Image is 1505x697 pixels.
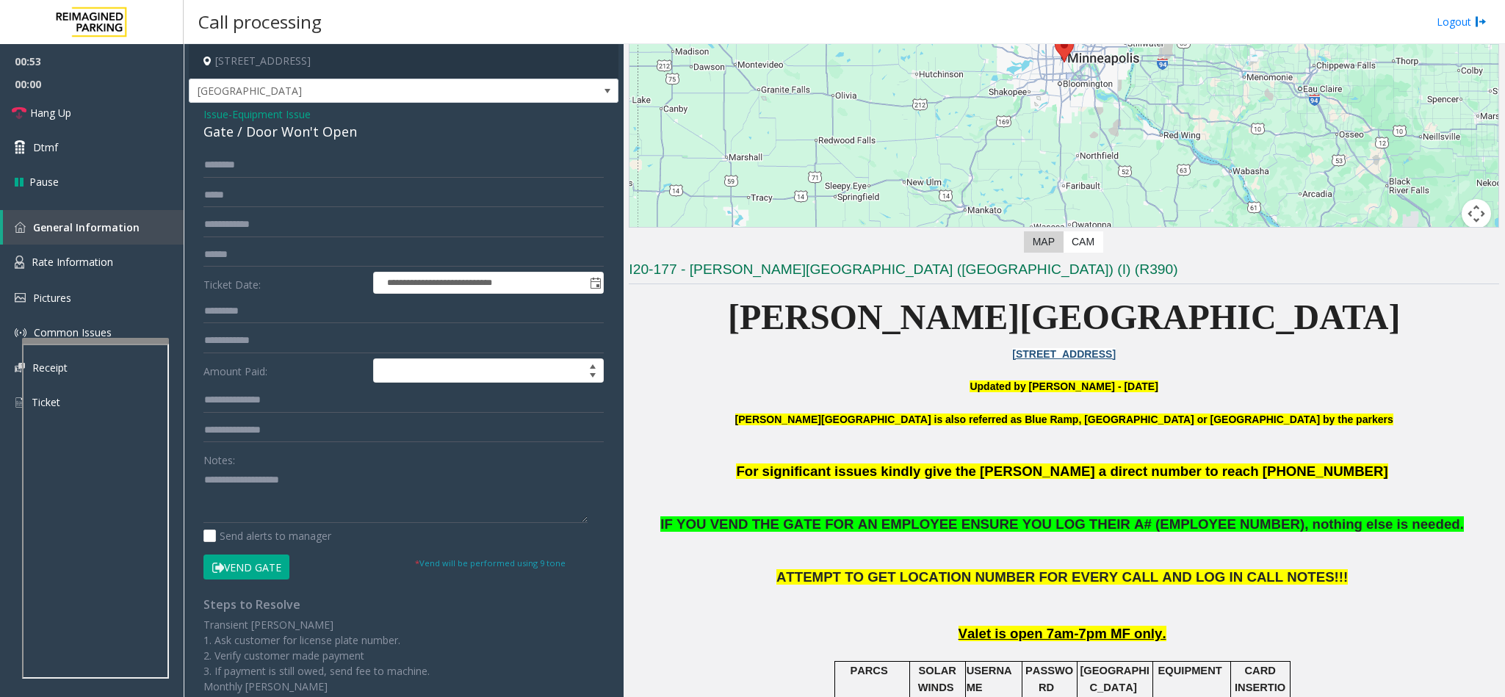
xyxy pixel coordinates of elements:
label: Send alerts to manager [203,528,331,543]
span: Increase value [582,359,603,371]
h3: I20-177 - [PERSON_NAME][GEOGRAPHIC_DATA] ([GEOGRAPHIC_DATA]) (I) (R390) [629,260,1499,284]
font: Updated by [PERSON_NAME] - [DATE] [970,380,1158,392]
img: 'icon' [15,256,24,269]
img: Google [633,227,682,246]
h4: Steps to Resolve [203,598,604,612]
span: For significant issues kindly give the [PERSON_NAME] a direct number to reach [PHONE_NUMBER] [736,463,1387,479]
img: 'icon' [15,396,24,409]
h3: Call processing [191,4,329,40]
span: - [228,107,311,121]
span: ATTEMPT TO GET LOCATION NUMBER FOR EVERY CALL AND LOG IN CALL NOTES!!! [776,569,1348,585]
span: SOLAR WINDS [918,665,956,693]
label: CAM [1063,231,1103,253]
a: Open this area in Google Maps (opens a new window) [633,227,682,246]
a: [STREET_ADDRESS] [1012,348,1116,360]
img: 'icon' [15,327,26,339]
span: General Information [33,220,140,234]
span: PASSWORD [1025,665,1073,693]
span: . [1460,516,1464,532]
span: [GEOGRAPHIC_DATA] [190,79,533,103]
span: PARCS [850,665,887,676]
span: Issue [203,106,228,122]
span: EQUIPMENT [1158,665,1222,676]
button: Map camera controls [1462,199,1491,228]
a: General Information [3,210,184,245]
span: Equipment Issue [232,106,311,122]
span: [GEOGRAPHIC_DATA] [1080,665,1149,693]
label: Amount Paid: [200,358,369,383]
span: Dtmf [33,140,58,155]
label: Ticket Date: [200,272,369,294]
label: Map [1024,231,1064,253]
span: USERNAME [967,665,1012,693]
span: Valet is open 7am-7pm MF only. [959,626,1166,641]
span: Rate Information [32,255,113,269]
img: 'icon' [15,363,25,372]
img: 'icon' [15,222,26,233]
span: Pictures [33,291,71,305]
div: 800 East 28th Street, Minneapolis, MN [1055,35,1074,62]
b: [PERSON_NAME][GEOGRAPHIC_DATA] is also referred as Blue Ramp, [GEOGRAPHIC_DATA] or [GEOGRAPHIC_DA... [735,413,1393,425]
span: Decrease value [582,371,603,383]
a: Logout [1437,14,1487,29]
span: IF YOU VEND THE GATE FOR AN EMPLOYEE ENSURE YOU LOG THEIR A# (EMPLOYEE NUMBER), nothing else is n... [660,516,1459,532]
span: Common Issues [34,325,112,339]
label: Notes: [203,447,235,468]
h4: [STREET_ADDRESS] [189,44,618,79]
span: Toggle popup [587,272,603,293]
span: [PERSON_NAME][GEOGRAPHIC_DATA] [728,297,1401,336]
small: Vend will be performed using 9 tone [415,557,566,568]
img: logout [1475,14,1487,29]
div: Gate / Door Won't Open [203,122,604,142]
img: 'icon' [15,293,26,303]
button: Vend Gate [203,555,289,579]
span: Hang Up [30,105,71,120]
span: Pause [29,174,59,189]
